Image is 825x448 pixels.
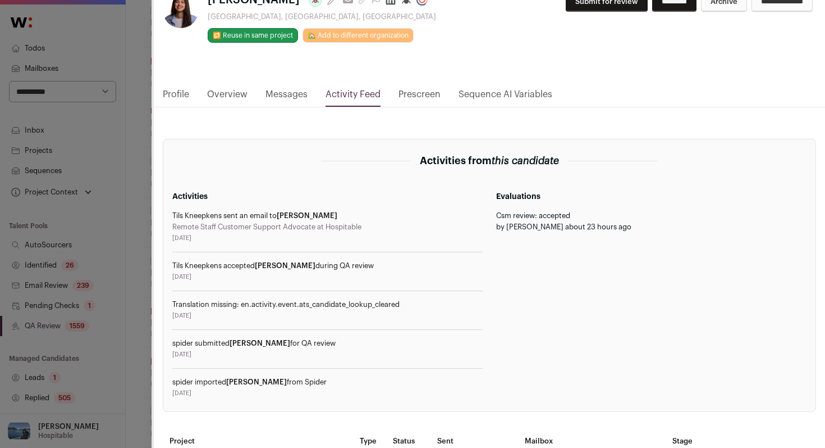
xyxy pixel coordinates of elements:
[172,350,483,359] div: [DATE]
[172,378,483,387] div: spider imported from Spider
[163,88,189,107] a: Profile
[302,28,414,43] a: 🏡 Add to different organization
[496,191,806,202] h3: Evaluations
[208,28,298,43] button: 🔂 Reuse in same project
[496,211,806,220] div: Csm review: accepted
[172,261,483,270] div: Tils Kneepkens accepted during QA review
[172,211,483,220] div: Tils Kneepkens sent an email to
[208,12,436,21] div: [GEOGRAPHIC_DATA], [GEOGRAPHIC_DATA], [GEOGRAPHIC_DATA]
[172,389,483,398] div: [DATE]
[420,153,559,169] h2: Activities from
[265,88,308,107] a: Messages
[172,223,483,232] div: Remote Staff Customer Support Advocate at Hospitable
[172,339,483,348] div: spider submitted for QA review
[326,88,381,107] a: Activity Feed
[398,88,441,107] a: Prescreen
[172,311,483,320] div: [DATE]
[172,273,483,282] div: [DATE]
[172,300,483,309] div: Translation missing: en.activity.event.ats_candidate_lookup_cleared
[226,378,287,386] span: [PERSON_NAME]
[459,88,552,107] a: Sequence AI Variables
[207,88,247,107] a: Overview
[230,340,290,347] span: [PERSON_NAME]
[172,234,483,243] div: [DATE]
[172,191,483,202] h3: Activities
[277,212,337,219] span: [PERSON_NAME]
[496,223,806,232] div: by [PERSON_NAME] about 23 hours ago
[492,156,559,166] span: this candidate
[255,262,315,269] span: [PERSON_NAME]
